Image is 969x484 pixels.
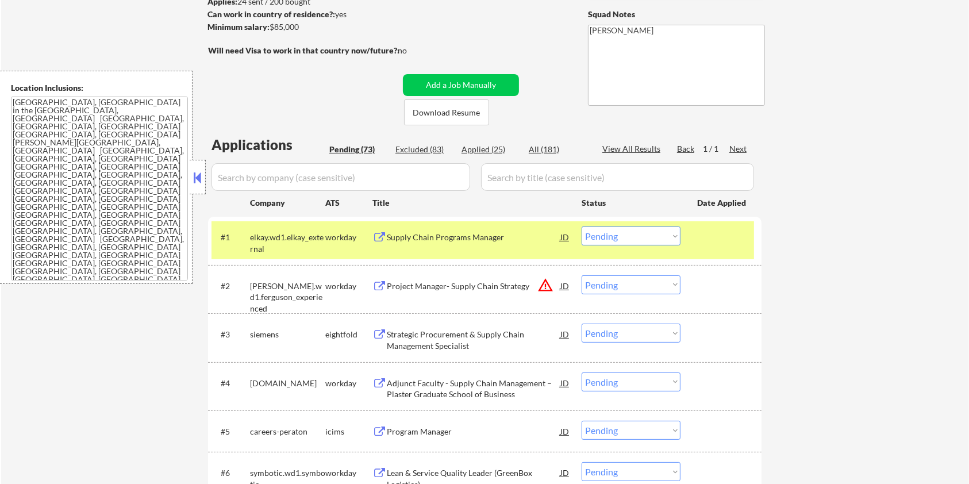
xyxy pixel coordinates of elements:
strong: Minimum salary: [207,22,270,32]
div: JD [559,226,571,247]
div: no [398,45,430,56]
button: warning_amber [537,277,553,293]
div: Status [582,192,680,213]
div: careers-peraton [250,426,325,437]
div: Strategic Procurement & Supply Chain Management Specialist [387,329,560,351]
input: Search by company (case sensitive) [212,163,470,191]
div: workday [325,467,372,479]
div: #3 [221,329,241,340]
div: [PERSON_NAME].wd1.ferguson_experienced [250,281,325,314]
div: JD [559,462,571,483]
div: Program Manager [387,426,560,437]
div: Project Manager- Supply Chain Strategy [387,281,560,292]
div: siemens [250,329,325,340]
div: #4 [221,378,241,389]
div: #6 [221,467,241,479]
div: $85,000 [207,21,399,33]
div: Pending (73) [329,144,387,155]
div: Location Inclusions: [11,82,188,94]
input: Search by title (case sensitive) [481,163,754,191]
div: Adjunct Faculty - Supply Chain Management – Plaster Graduate School of Business [387,378,560,400]
div: JD [559,372,571,393]
strong: Can work in country of residence?: [207,9,335,19]
div: JD [559,324,571,344]
div: eightfold [325,329,372,340]
div: yes [207,9,395,20]
div: [DOMAIN_NAME] [250,378,325,389]
div: Squad Notes [588,9,765,20]
div: Date Applied [697,197,748,209]
div: Company [250,197,325,209]
div: workday [325,281,372,292]
strong: Will need Visa to work in that country now/future?: [208,45,399,55]
div: View All Results [602,143,664,155]
div: Supply Chain Programs Manager [387,232,560,243]
div: Excluded (83) [395,144,453,155]
div: JD [559,421,571,441]
div: All (181) [529,144,586,155]
div: icims [325,426,372,437]
div: Applications [212,138,325,152]
button: Add a Job Manually [403,74,519,96]
div: 1 / 1 [703,143,729,155]
div: Applied (25) [462,144,519,155]
div: JD [559,275,571,296]
div: workday [325,232,372,243]
div: Next [729,143,748,155]
div: Title [372,197,571,209]
div: #1 [221,232,241,243]
div: #2 [221,281,241,292]
div: Back [677,143,695,155]
div: elkay.wd1.elkay_external [250,232,325,254]
div: #5 [221,426,241,437]
div: workday [325,378,372,389]
button: Download Resume [404,99,489,125]
div: ATS [325,197,372,209]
